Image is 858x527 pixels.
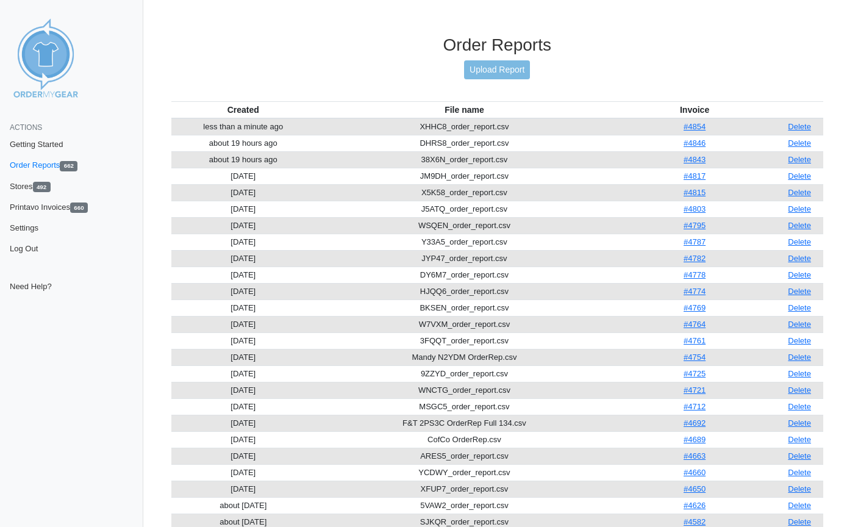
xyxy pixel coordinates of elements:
[171,497,316,514] td: about [DATE]
[788,353,811,362] a: Delete
[788,484,811,493] a: Delete
[171,250,316,267] td: [DATE]
[788,451,811,461] a: Delete
[171,201,316,217] td: [DATE]
[60,161,77,171] span: 662
[315,431,613,448] td: CofCo OrderRep.csv
[315,398,613,415] td: MSGC5_order_report.csv
[684,385,706,395] a: #4721
[171,151,316,168] td: about 19 hours ago
[171,382,316,398] td: [DATE]
[684,517,706,526] a: #4582
[684,484,706,493] a: #4650
[788,138,811,148] a: Delete
[684,287,706,296] a: #4774
[315,448,613,464] td: ARES5_order_report.csv
[788,468,811,477] a: Delete
[788,122,811,131] a: Delete
[171,234,316,250] td: [DATE]
[788,320,811,329] a: Delete
[315,349,613,365] td: Mandy N2YDM OrderRep.csv
[315,267,613,283] td: DY6M7_order_report.csv
[788,369,811,378] a: Delete
[171,365,316,382] td: [DATE]
[788,418,811,428] a: Delete
[684,270,706,279] a: #4778
[315,283,613,299] td: HJQQ6_order_report.csv
[315,184,613,201] td: X5K58_order_report.csv
[171,101,316,118] th: Created
[171,135,316,151] td: about 19 hours ago
[315,118,613,135] td: XHHC8_order_report.csv
[684,237,706,246] a: #4787
[788,435,811,444] a: Delete
[788,254,811,263] a: Delete
[171,267,316,283] td: [DATE]
[171,464,316,481] td: [DATE]
[315,464,613,481] td: YCDWY_order_report.csv
[315,382,613,398] td: WNCTG_order_report.csv
[171,398,316,415] td: [DATE]
[171,415,316,431] td: [DATE]
[171,118,316,135] td: less than a minute ago
[315,135,613,151] td: DHRS8_order_report.csv
[684,138,706,148] a: #4846
[788,171,811,181] a: Delete
[684,501,706,510] a: #4626
[684,221,706,230] a: #4795
[315,332,613,349] td: 3FQQT_order_report.csv
[684,402,706,411] a: #4712
[171,481,316,497] td: [DATE]
[315,299,613,316] td: BKSEN_order_report.csv
[684,451,706,461] a: #4663
[171,448,316,464] td: [DATE]
[684,155,706,164] a: #4843
[788,287,811,296] a: Delete
[171,217,316,234] td: [DATE]
[788,155,811,164] a: Delete
[315,217,613,234] td: WSQEN_order_report.csv
[684,254,706,263] a: #4782
[788,402,811,411] a: Delete
[10,123,42,132] span: Actions
[788,221,811,230] a: Delete
[613,101,776,118] th: Invoice
[315,481,613,497] td: XFUP7_order_report.csv
[315,415,613,431] td: F&T 2PS3C OrderRep Full 134.csv
[171,332,316,349] td: [DATE]
[788,336,811,345] a: Delete
[315,151,613,168] td: 38X6N_order_report.csv
[315,365,613,382] td: 9ZZYD_order_report.csv
[788,303,811,312] a: Delete
[315,250,613,267] td: JYP47_order_report.csv
[464,60,530,79] a: Upload Report
[315,234,613,250] td: Y33A5_order_report.csv
[788,188,811,197] a: Delete
[171,349,316,365] td: [DATE]
[684,435,706,444] a: #4689
[788,517,811,526] a: Delete
[33,182,51,192] span: 492
[171,35,824,56] h3: Order Reports
[315,101,613,118] th: File name
[315,201,613,217] td: J5ATQ_order_report.csv
[171,431,316,448] td: [DATE]
[171,283,316,299] td: [DATE]
[684,171,706,181] a: #4817
[171,168,316,184] td: [DATE]
[684,320,706,329] a: #4764
[171,316,316,332] td: [DATE]
[171,184,316,201] td: [DATE]
[788,204,811,213] a: Delete
[684,369,706,378] a: #4725
[315,168,613,184] td: JM9DH_order_report.csv
[684,303,706,312] a: #4769
[70,203,88,213] span: 660
[315,497,613,514] td: 5VAW2_order_report.csv
[684,353,706,362] a: #4754
[171,299,316,316] td: [DATE]
[315,316,613,332] td: W7VXM_order_report.csv
[684,418,706,428] a: #4692
[788,270,811,279] a: Delete
[684,188,706,197] a: #4815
